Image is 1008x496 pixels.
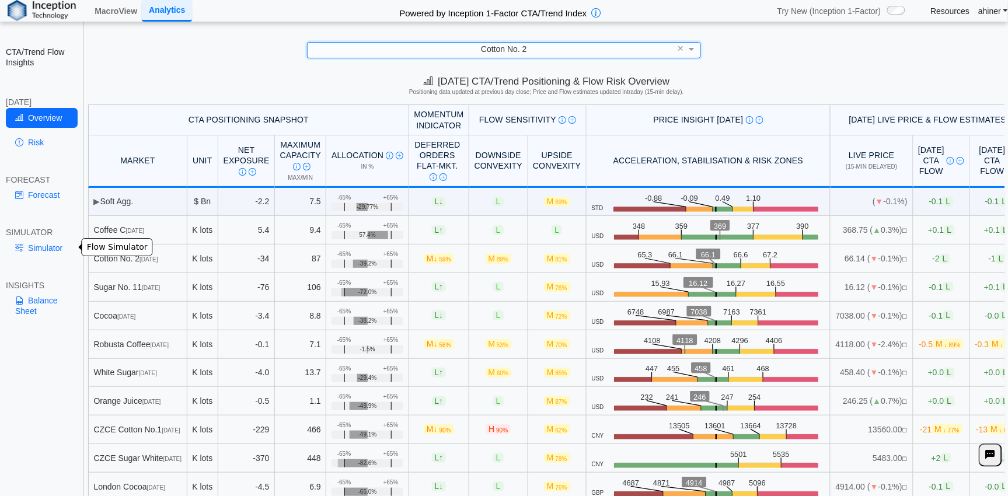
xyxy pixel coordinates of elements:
[94,367,182,378] div: White Sugar
[556,313,567,320] span: 72%
[337,393,351,400] div: -65%
[151,342,169,348] span: [DATE]
[383,280,399,287] div: +65%
[432,396,447,406] span: L
[497,370,508,376] span: 60%
[766,336,783,345] text: 4406
[275,188,326,216] td: 7.5
[943,427,960,434] span: ↓ 77%
[944,368,955,378] span: L
[187,387,218,415] td: K lots
[275,216,326,244] td: 9.4
[187,302,218,330] td: K lots
[493,225,504,235] span: L
[386,152,393,159] img: Info
[870,311,878,320] span: ▼
[432,197,447,207] span: L
[275,273,326,302] td: 106
[701,250,716,259] text: 66.1
[139,370,157,376] span: [DATE]
[481,44,527,54] span: Cotton No. 2
[293,163,301,170] img: Info
[831,359,913,387] td: 458.40 ( -0.1%)
[187,216,218,244] td: K lots
[638,250,653,259] text: 65.3
[669,421,690,430] text: 13505
[676,42,686,57] span: Clear value
[690,308,707,316] text: 7038
[486,339,512,349] span: M
[94,225,182,235] div: Coffee C
[932,424,962,434] span: M
[902,256,908,263] span: NO FEED: Live data feed not provided for this market.
[723,308,740,316] text: 7163
[544,254,570,264] span: M
[383,393,399,400] div: +65%
[944,342,961,348] span: ↓ 89%
[361,163,374,170] span: in %
[218,188,275,216] td: -2.2
[424,254,454,264] span: M
[337,450,351,457] div: -65%
[693,393,706,401] text: 246
[218,330,275,359] td: -0.1
[831,444,913,473] td: 5483.00
[383,450,399,457] div: +65%
[496,427,508,434] span: 90%
[360,346,375,353] span: -1.5%
[434,254,438,263] span: ↓
[928,225,954,235] span: +0.1
[918,145,964,177] div: [DATE] CTA Flow
[6,185,78,205] a: Forecast
[979,6,1008,16] a: ahiner
[870,254,878,263] span: ▼
[777,6,881,16] span: Try New (Inception 1-Factor)
[678,43,684,54] span: ×
[439,368,443,377] span: ↑
[126,228,144,234] span: [DATE]
[6,97,78,107] div: [DATE]
[434,425,438,434] span: ↓
[90,1,142,21] a: MacroView
[756,116,763,124] img: Read More
[337,251,351,258] div: -65%
[337,222,351,229] div: -65%
[249,168,256,176] img: Read More
[796,222,808,230] text: 390
[275,302,326,330] td: 8.8
[831,387,913,415] td: 246.25 ( 0.7%)
[766,279,785,288] text: 16.55
[440,256,451,263] span: 59%
[486,424,511,434] span: H
[556,256,567,263] span: 81%
[587,135,831,188] th: Acceleration, Stabilisation & Risk Zones
[831,135,913,188] th: Live Price
[902,427,908,434] span: NO FEED: Live data feed not provided for this market.
[486,368,512,378] span: M
[544,339,570,349] span: M
[645,193,662,202] text: -0.88
[556,199,567,205] span: 69%
[358,431,377,438] span: -49.1%
[870,340,878,349] span: ▼
[658,308,675,316] text: 6987
[727,279,745,288] text: 16.27
[94,339,182,350] div: Robusta Coffee
[933,254,950,264] span: -2
[747,222,759,230] text: 377
[337,365,351,372] div: -65%
[943,310,954,320] span: L
[358,403,377,410] span: -49.9%
[383,337,399,344] div: +65%
[142,285,160,291] span: [DATE]
[633,222,645,230] text: 348
[592,375,604,382] span: USD
[873,225,881,235] span: ▲
[681,193,697,202] text: -0.09
[337,337,351,344] div: -65%
[592,114,825,125] div: Price Insight [DATE]
[831,415,913,444] td: 13560.00
[667,364,679,373] text: 455
[432,225,447,235] span: L
[947,157,954,165] img: Info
